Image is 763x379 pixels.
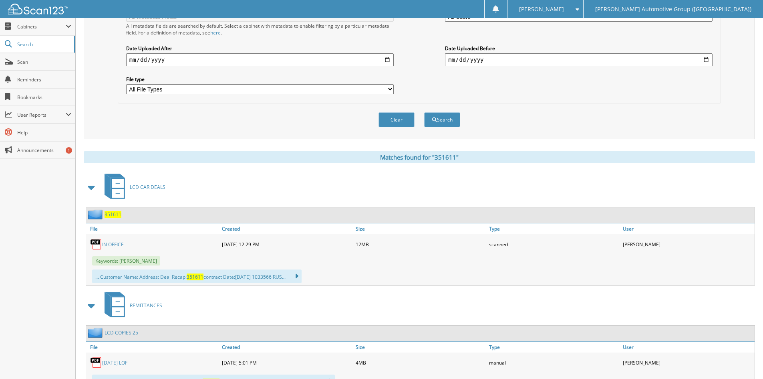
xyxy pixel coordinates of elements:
div: ... Customer Name: Address: Deal Recap: contract Date:[DATE] 1033566 RUS... [92,270,302,283]
input: start [126,53,394,66]
a: Created [220,223,354,234]
div: 4MB [354,355,487,371]
a: Type [487,223,621,234]
iframe: Chat Widget [723,340,763,379]
div: scanned [487,236,621,252]
span: Bookmarks [17,94,71,101]
a: LCD CAR DEALS [100,171,165,203]
img: scan123-logo-white.svg [8,4,68,14]
button: Clear [378,112,415,127]
span: Reminders [17,76,71,83]
div: [PERSON_NAME] [621,236,755,252]
span: Scan [17,59,71,65]
img: PDF.png [90,238,102,250]
a: File [86,342,220,353]
a: File [86,223,220,234]
a: IN OFFICE [102,241,124,248]
img: PDF.png [90,357,102,369]
a: here [210,29,221,36]
span: User Reports [17,111,66,118]
span: REMITTANCES [130,302,162,309]
div: [DATE] 5:01 PM [220,355,354,371]
span: Search [17,41,70,48]
span: [PERSON_NAME] [519,7,564,12]
span: Keywords: [PERSON_NAME] [92,256,160,266]
label: Date Uploaded Before [445,45,713,52]
span: Announcements [17,147,71,154]
span: [PERSON_NAME] Automotive Group ([GEOGRAPHIC_DATA]) [595,7,751,12]
div: 1 [66,147,72,154]
a: [DATE] LOF [102,359,127,366]
a: Created [220,342,354,353]
a: Size [354,223,487,234]
label: File type [126,76,394,83]
span: Cabinets [17,23,66,30]
a: Size [354,342,487,353]
span: LCD CAR DEALS [130,184,165,191]
div: 12MB [354,236,487,252]
div: [DATE] 12:29 PM [220,236,354,252]
span: Help [17,129,71,136]
label: Date Uploaded After [126,45,394,52]
img: folder2.png [88,328,105,338]
div: All metadata fields are searched by default. Select a cabinet with metadata to enable filtering b... [126,22,394,36]
a: REMITTANCES [100,290,162,321]
button: Search [424,112,460,127]
span: 351611 [187,274,203,280]
a: Type [487,342,621,353]
div: [PERSON_NAME] [621,355,755,371]
a: 351611 [105,211,121,218]
a: LCD COPIES 25 [105,329,138,336]
div: manual [487,355,621,371]
div: Matches found for "351611" [84,151,755,163]
a: User [621,342,755,353]
input: end [445,53,713,66]
img: folder2.png [88,209,105,219]
a: User [621,223,755,234]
